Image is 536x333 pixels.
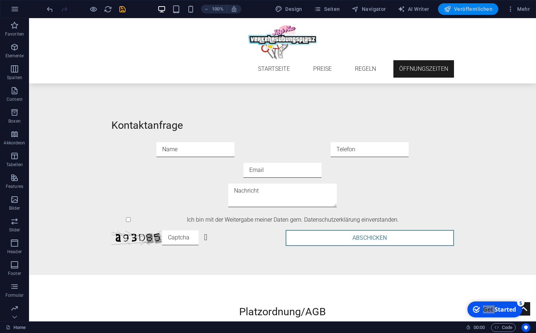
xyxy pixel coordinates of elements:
p: Content [7,96,22,102]
button: Klicke hier, um den Vorschau-Modus zu verlassen [89,5,98,13]
i: Seite neu laden [104,5,112,13]
p: Elemente [5,53,24,59]
div: Get Started 5 items remaining, 0% complete [4,3,59,19]
p: Slider [9,227,20,233]
button: 100% [201,5,227,13]
span: Navigator [352,5,386,13]
button: Navigator [349,3,389,15]
div: Get Started [20,7,53,15]
span: Seiten [314,5,340,13]
p: Header [7,249,22,255]
span: AI Writer [398,5,429,13]
i: Save (Ctrl+S) [118,5,127,13]
span: 00 00 [474,323,485,332]
a: Klick, um Auswahl aufzuheben. Doppelklick öffnet Seitenverwaltung [6,323,26,332]
button: Mehr [504,3,533,15]
span: Code [494,323,512,332]
div: Design (Strg+Alt+Y) [272,3,305,15]
p: Tabellen [6,162,23,168]
p: Footer [8,271,21,276]
h6: Session-Zeit [466,323,485,332]
button: Design [272,3,305,15]
button: Usercentrics [521,323,530,332]
i: Rückgängig: Elemente verschieben (Strg+Z) [46,5,54,13]
p: Boxen [8,118,21,124]
button: Veröffentlichen [438,3,498,15]
button: undo [45,5,54,13]
button: reload [103,5,112,13]
p: Features [6,184,23,189]
p: Spalten [7,75,22,81]
span: Mehr [507,5,530,13]
button: save [118,5,127,13]
button: Seiten [311,3,343,15]
span: Veröffentlichen [444,5,492,13]
h6: 100% [212,5,224,13]
p: Favoriten [5,31,24,37]
span: Design [275,5,302,13]
p: Akkordeon [4,140,25,146]
i: Bei Größenänderung Zoomstufe automatisch an das gewählte Gerät anpassen. [231,6,237,12]
div: 5 [54,1,61,8]
p: Bilder [9,205,20,211]
p: Formular [5,292,24,298]
button: AI Writer [395,3,432,15]
button: Code [491,323,516,332]
span: : [479,325,480,330]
